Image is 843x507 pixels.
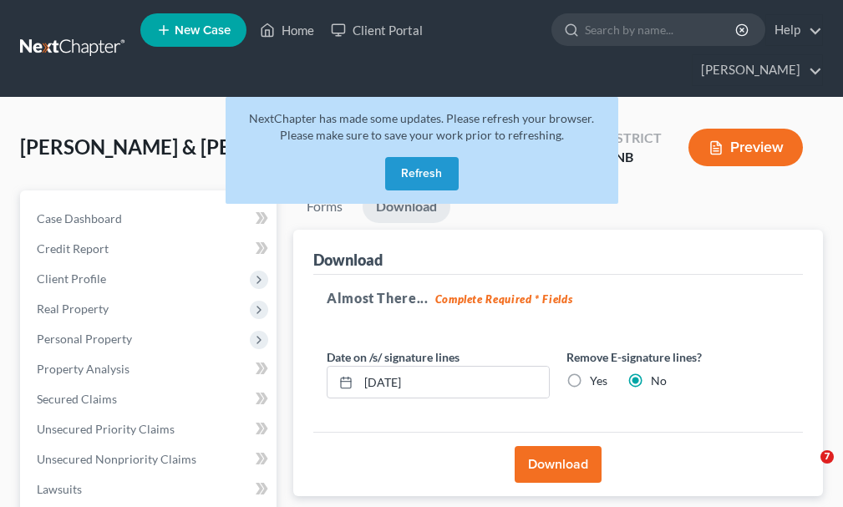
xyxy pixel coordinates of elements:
a: Property Analysis [23,354,277,384]
a: Unsecured Priority Claims [23,414,277,444]
iframe: Intercom live chat [786,450,826,490]
input: MM/DD/YYYY [358,367,549,398]
span: Client Profile [37,271,106,286]
span: Credit Report [37,241,109,256]
a: [PERSON_NAME] [693,55,822,85]
label: Remove E-signature lines? [566,348,790,366]
label: Yes [590,373,607,389]
label: No [651,373,667,389]
input: Search by name... [585,14,738,45]
a: Credit Report [23,234,277,264]
button: Refresh [385,157,459,190]
a: Help [766,15,822,45]
span: [PERSON_NAME] & [PERSON_NAME] [20,134,358,159]
span: Secured Claims [37,392,117,406]
a: Case Dashboard [23,204,277,234]
a: Secured Claims [23,384,277,414]
button: Preview [688,129,803,166]
strong: Complete Required * Fields [435,292,573,306]
span: New Case [175,24,231,37]
span: Lawsuits [37,482,82,496]
a: Unsecured Nonpriority Claims [23,444,277,474]
div: District [602,129,662,148]
span: Unsecured Priority Claims [37,422,175,436]
span: 7 [820,450,834,464]
span: Real Property [37,302,109,316]
span: Case Dashboard [37,211,122,226]
a: Lawsuits [23,474,277,504]
a: Client Portal [322,15,431,45]
span: NextChapter has made some updates. Please refresh your browser. Please make sure to save your wor... [249,111,594,142]
button: Download [515,446,602,483]
h5: Almost There... [327,288,790,308]
a: Home [251,15,322,45]
span: Personal Property [37,332,132,346]
div: IANB [602,148,662,167]
span: Unsecured Nonpriority Claims [37,452,196,466]
label: Date on /s/ signature lines [327,348,460,366]
span: Property Analysis [37,362,129,376]
div: Download [313,250,383,270]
